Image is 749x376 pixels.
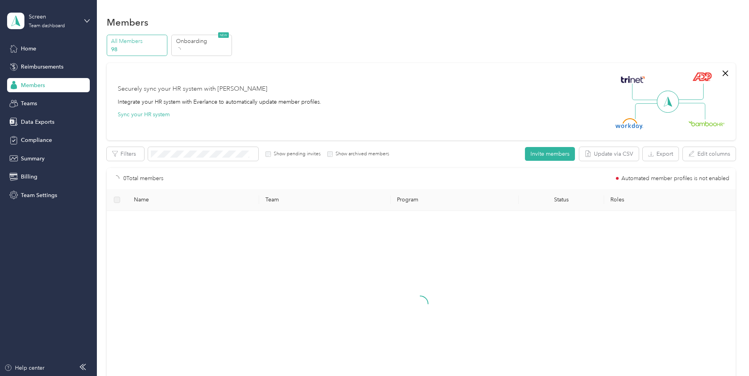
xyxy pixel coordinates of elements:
div: Screen [29,13,78,21]
img: Line Left Up [632,84,660,101]
span: Data Exports [21,118,54,126]
th: Program [391,189,519,211]
img: BambooHR [688,121,725,126]
label: Show pending invites [271,151,321,158]
div: Securely sync your HR system with [PERSON_NAME] [118,84,267,94]
button: Filters [107,147,144,161]
img: ADP [692,72,712,81]
span: Members [21,81,45,89]
span: Team Settings [21,191,57,199]
img: Line Right Up [676,84,704,100]
img: Workday [616,118,643,129]
p: 98 [111,45,165,54]
label: Show archived members [333,151,389,158]
h1: Members [107,18,148,26]
th: Roles [604,189,736,211]
span: Reimbursements [21,63,63,71]
div: Integrate your HR system with Everlance to automatically update member profiles. [118,98,321,106]
span: Automated member profiles is not enabled [621,176,729,181]
img: Trinet [619,74,647,85]
p: Onboarding [176,37,230,45]
th: Status [519,189,604,211]
span: Summary [21,154,44,163]
th: Name [128,189,259,211]
button: Sync your HR system [118,110,170,119]
img: Line Right Down [678,103,705,120]
span: Billing [21,173,37,181]
button: Update via CSV [579,147,639,161]
span: Name [134,196,253,203]
div: Team dashboard [29,24,65,28]
p: 0 Total members [123,174,163,183]
button: Edit columns [683,147,736,161]
p: All Members [111,37,165,45]
span: Compliance [21,136,52,144]
span: NEW [218,32,229,38]
th: Team [259,189,391,211]
iframe: Everlance-gr Chat Button Frame [705,332,749,376]
button: Export [643,147,679,161]
img: Line Left Down [635,103,662,119]
span: Home [21,45,36,53]
button: Invite members [525,147,575,161]
span: Teams [21,99,37,108]
button: Help center [4,364,44,372]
